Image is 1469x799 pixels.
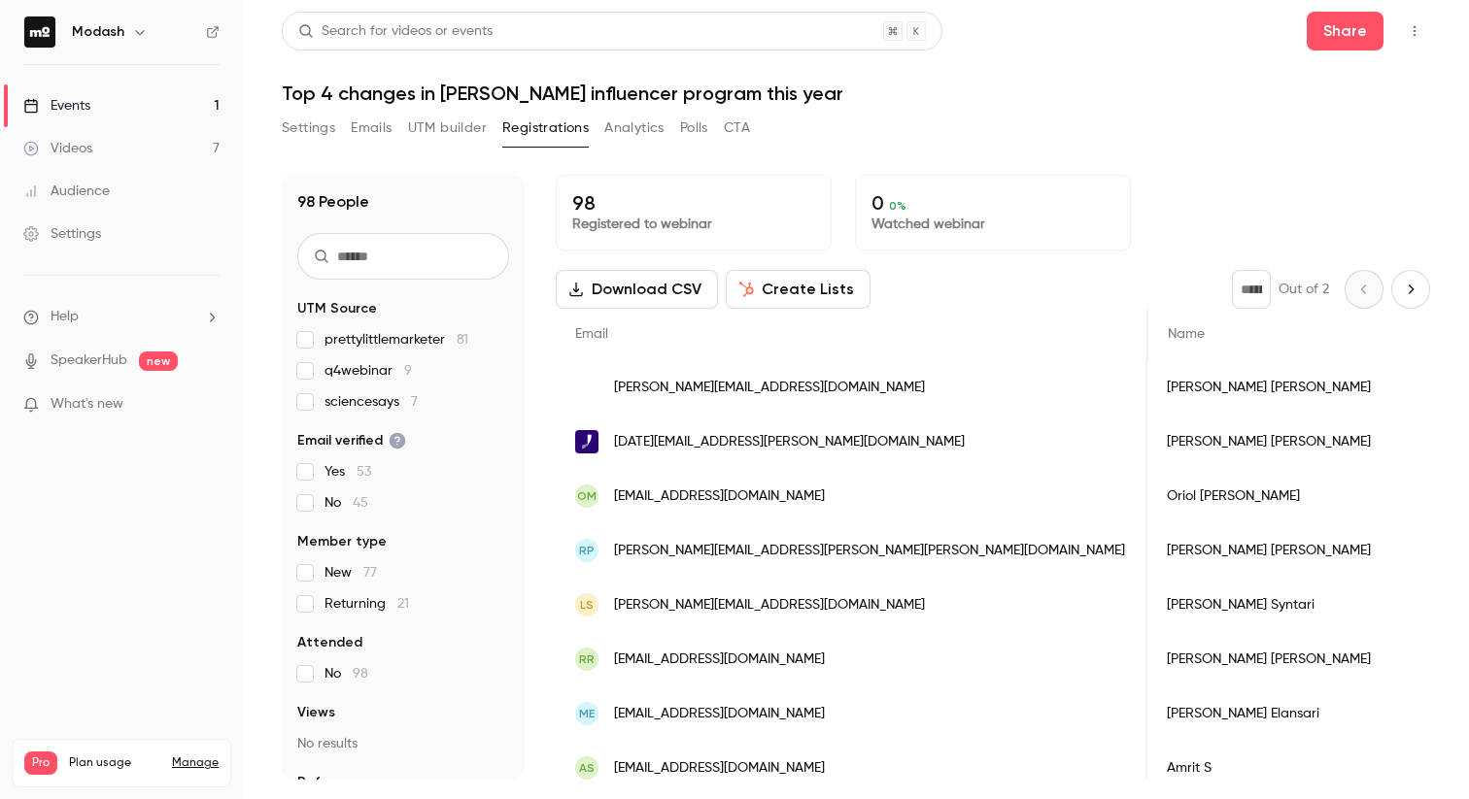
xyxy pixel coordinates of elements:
[196,396,220,414] iframe: Noticeable Trigger
[575,382,598,393] img: cotecreativeco.com
[579,650,595,668] span: RR
[298,21,493,42] div: Search for videos or events
[1168,327,1205,341] span: Name
[297,703,335,722] span: Views
[297,773,352,792] span: Referrer
[614,595,925,616] span: [PERSON_NAME][EMAIL_ADDRESS][DOMAIN_NAME]
[325,563,377,583] span: New
[51,394,123,415] span: What's new
[297,633,362,652] span: Attended
[297,299,377,318] span: UTM Source
[325,361,412,381] span: q4webinar
[575,327,608,341] span: Email
[23,139,92,158] div: Videos
[502,113,589,144] button: Registrations
[556,270,718,309] button: Download CSV
[1391,270,1430,309] button: Next page
[577,487,597,505] span: OM
[457,333,468,347] span: 81
[353,667,368,681] span: 98
[614,541,1125,561] span: [PERSON_NAME][EMAIL_ADDRESS][PERSON_NAME][PERSON_NAME][DOMAIN_NAME]
[23,182,110,201] div: Audience
[408,113,487,144] button: UTM builder
[325,594,409,614] span: Returning
[351,113,392,144] button: Emails
[724,113,750,144] button: CTA
[1279,280,1329,299] p: Out of 2
[325,330,468,350] span: prettylittlemarketer
[614,378,925,398] span: [PERSON_NAME][EMAIL_ADDRESS][DOMAIN_NAME]
[1307,12,1384,50] button: Share
[297,190,369,214] h1: 98 People
[282,82,1430,105] h1: Top 4 changes in [PERSON_NAME] influencer program this year
[572,191,815,215] p: 98
[572,215,815,234] p: Registered to webinar
[297,532,387,551] span: Member type
[172,755,219,771] a: Manage
[51,350,127,371] a: SpeakerHub
[871,191,1114,215] p: 0
[23,96,90,116] div: Events
[726,270,871,309] button: Create Lists
[297,431,406,450] span: Email verified
[680,113,708,144] button: Polls
[889,199,906,213] span: 0 %
[580,596,594,614] span: LS
[23,224,101,244] div: Settings
[24,751,57,775] span: Pro
[69,755,160,771] span: Plan usage
[353,496,368,510] span: 45
[297,734,509,753] p: No results
[579,759,595,777] span: AS
[614,758,825,779] span: [EMAIL_ADDRESS][DOMAIN_NAME]
[579,705,595,722] span: ME
[604,113,665,144] button: Analytics
[24,17,55,48] img: Modash
[363,566,377,580] span: 77
[397,597,409,611] span: 21
[871,215,1114,234] p: Watched webinar
[23,307,220,327] li: help-dropdown-opener
[325,462,371,482] span: Yes
[579,542,595,559] span: RP
[325,392,418,412] span: sciencesays
[72,22,124,42] h6: Modash
[139,351,178,371] span: new
[357,465,371,479] span: 53
[575,430,598,453] img: journeyfurther.com
[614,704,825,724] span: [EMAIL_ADDRESS][DOMAIN_NAME]
[325,493,368,513] span: No
[404,364,412,378] span: 9
[282,113,335,144] button: Settings
[325,664,368,683] span: No
[614,432,965,452] span: [DATE][EMAIL_ADDRESS][PERSON_NAME][DOMAIN_NAME]
[411,395,418,409] span: 7
[614,486,825,507] span: [EMAIL_ADDRESS][DOMAIN_NAME]
[51,307,79,327] span: Help
[614,649,825,670] span: [EMAIL_ADDRESS][DOMAIN_NAME]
